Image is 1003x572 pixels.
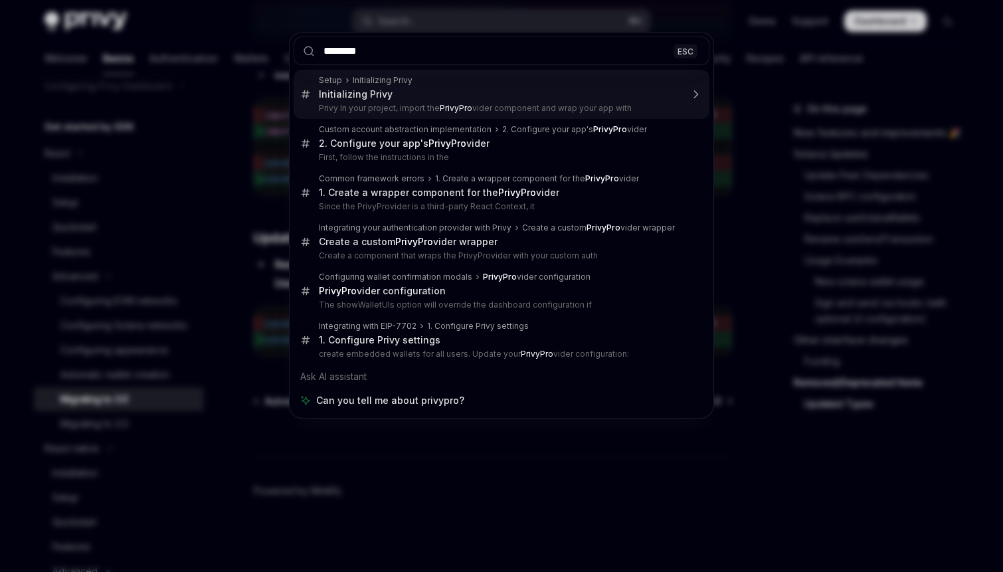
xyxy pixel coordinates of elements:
b: PrivyPro [483,272,517,282]
div: Integrating with EIP-7702 [319,321,416,332]
div: Setup [319,75,342,86]
div: Custom account abstraction implementation [319,124,492,135]
div: 1. Configure Privy settings [427,321,529,332]
b: PrivyPro [593,124,627,134]
b: PrivyPro [585,173,619,183]
span: Can you tell me about privypro? [316,394,464,407]
b: PrivyPro [498,187,536,198]
div: 2. Configure your app's vider [319,138,490,149]
div: Common framework errors [319,173,424,184]
div: ESC [674,44,697,58]
div: 1. Configure Privy settings [319,334,440,346]
div: 2. Configure your app's vider [502,124,647,135]
div: Initializing Privy [319,88,393,100]
div: Integrating your authentication provider with Privy [319,223,511,233]
div: Create a custom vider wrapper [522,223,675,233]
p: Create a component that wraps the PrivyProvider with your custom auth [319,250,682,261]
p: First, follow the instructions in the [319,152,682,163]
b: PrivyPro [319,285,357,296]
p: Privy In your project, import the vider component and wrap your app with [319,103,682,114]
div: vider configuration [483,272,591,282]
div: 1. Create a wrapper component for the vider [319,187,559,199]
div: Initializing Privy [353,75,412,86]
p: The showWalletUIs option will override the dashboard configuration if [319,300,682,310]
div: Configuring wallet confirmation modals [319,272,472,282]
b: PrivyPro [395,236,433,247]
p: Since the PrivyProvider is a third-party React Context, it [319,201,682,212]
b: PrivyPro [587,223,620,233]
b: PrivyPro [521,349,553,359]
div: vider configuration [319,285,446,297]
div: Create a custom vider wrapper [319,236,498,248]
p: create embedded wallets for all users. Update your vider configuration: [319,349,682,359]
div: 1. Create a wrapper component for the vider [435,173,639,184]
b: PrivyPro [440,103,472,113]
b: PrivyPro [428,138,466,149]
div: Ask AI assistant [294,365,709,389]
